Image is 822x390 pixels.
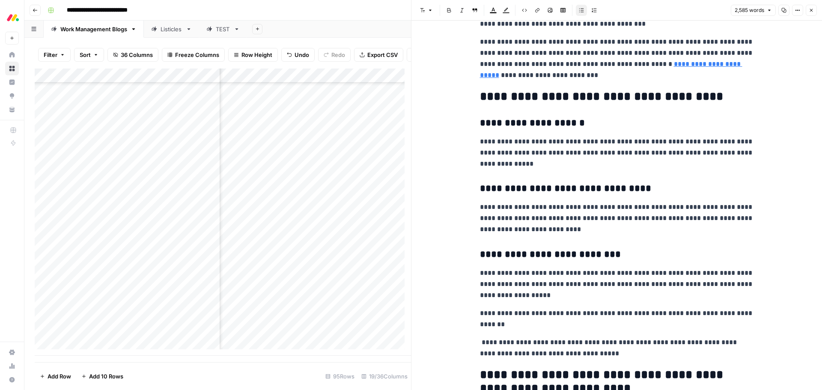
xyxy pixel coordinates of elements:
div: TEST [216,25,230,33]
span: Undo [295,51,309,59]
button: Workspace: Monday.com [5,7,19,28]
a: Home [5,48,19,62]
span: Freeze Columns [175,51,219,59]
a: Opportunities [5,89,19,103]
span: 2,585 words [735,6,764,14]
button: Freeze Columns [162,48,225,62]
button: 36 Columns [107,48,158,62]
a: Listicles [144,21,199,38]
button: Export CSV [354,48,403,62]
button: Undo [281,48,315,62]
button: Add Row [35,369,76,383]
div: Work Management Blogs [60,25,127,33]
span: Export CSV [367,51,398,59]
div: 95 Rows [322,369,358,383]
a: Usage [5,359,19,373]
a: Insights [5,75,19,89]
a: Browse [5,62,19,75]
span: Row Height [241,51,272,59]
button: Sort [74,48,104,62]
span: Sort [80,51,91,59]
a: Settings [5,345,19,359]
div: Listicles [161,25,182,33]
button: Help + Support [5,373,19,387]
span: Add Row [48,372,71,381]
img: Monday.com Logo [5,10,21,25]
a: Work Management Blogs [44,21,144,38]
button: Add 10 Rows [76,369,128,383]
span: 36 Columns [121,51,153,59]
button: Row Height [228,48,278,62]
button: Redo [318,48,351,62]
span: Filter [44,51,57,59]
div: 19/36 Columns [358,369,411,383]
span: Add 10 Rows [89,372,123,381]
a: TEST [199,21,247,38]
button: 2,585 words [731,5,776,16]
a: Your Data [5,103,19,116]
span: Redo [331,51,345,59]
button: Filter [38,48,71,62]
